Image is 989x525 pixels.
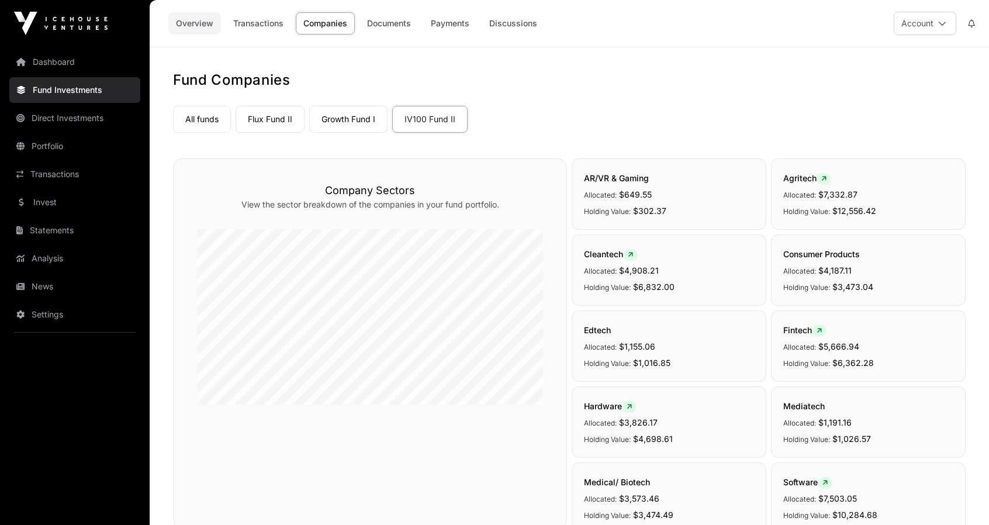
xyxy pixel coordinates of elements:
span: $6,362.28 [832,358,874,368]
a: Portfolio [9,133,140,159]
span: Holding Value: [584,283,631,292]
span: $4,187.11 [818,265,852,275]
a: Transactions [9,161,140,187]
a: Transactions [226,12,291,34]
span: $7,503.05 [818,493,857,503]
iframe: Chat Widget [931,469,989,525]
span: $3,474.49 [633,510,673,520]
span: $6,832.00 [633,282,675,292]
h3: Company Sectors [197,182,543,199]
span: Holding Value: [783,359,830,368]
span: $302.37 [633,206,666,216]
span: $1,026.57 [832,434,871,444]
span: Consumer Products [783,249,860,259]
a: Companies [296,12,355,34]
span: Allocated: [783,419,816,427]
span: $7,332.87 [818,189,857,199]
a: Direct Investments [9,105,140,131]
a: Growth Fund I [309,106,388,133]
a: Invest [9,189,140,215]
a: Analysis [9,246,140,271]
span: Allocated: [783,343,816,351]
h1: Fund Companies [173,71,966,89]
span: $4,908.21 [619,265,659,275]
span: $1,016.85 [633,358,670,368]
span: $649.55 [619,189,652,199]
span: $1,155.06 [619,341,655,351]
span: Holding Value: [584,435,631,444]
span: Mediatech [783,401,825,411]
span: Agritech [783,173,831,183]
a: Dashboard [9,49,140,75]
a: All funds [173,106,231,133]
span: Allocated: [783,191,816,199]
span: Medical/ Biotech [584,477,650,487]
span: Holding Value: [584,511,631,520]
span: Hardware [584,401,637,411]
span: Allocated: [584,191,617,199]
span: $5,666.94 [818,341,859,351]
span: Holding Value: [783,207,830,216]
span: $3,826.17 [619,417,658,427]
img: Icehouse Ventures Logo [14,12,108,35]
span: Software [783,477,832,487]
span: Holding Value: [783,511,830,520]
span: Allocated: [584,495,617,503]
a: Flux Fund II [236,106,305,133]
span: AR/VR & Gaming [584,173,649,183]
span: Holding Value: [783,283,830,292]
a: Statements [9,217,140,243]
a: News [9,274,140,299]
span: Holding Value: [783,435,830,444]
span: Allocated: [783,267,816,275]
span: Edtech [584,325,611,335]
span: Allocated: [783,495,816,503]
a: Payments [423,12,477,34]
a: Discussions [482,12,545,34]
a: Settings [9,302,140,327]
span: Holding Value: [584,207,631,216]
span: Allocated: [584,419,617,427]
span: $10,284.68 [832,510,877,520]
a: Fund Investments [9,77,140,103]
span: Allocated: [584,343,617,351]
a: Documents [359,12,419,34]
span: Holding Value: [584,359,631,368]
a: IV100 Fund II [392,106,468,133]
span: $4,698.61 [633,434,673,444]
a: Overview [168,12,221,34]
span: $1,191.16 [818,417,852,427]
span: $12,556.42 [832,206,876,216]
p: View the sector breakdown of the companies in your fund portfolio. [197,199,543,210]
span: $3,573.46 [619,493,659,503]
span: Allocated: [584,267,617,275]
button: Account [894,12,956,35]
span: Cleantech [584,249,638,259]
span: Fintech [783,325,827,335]
span: $3,473.04 [832,282,873,292]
